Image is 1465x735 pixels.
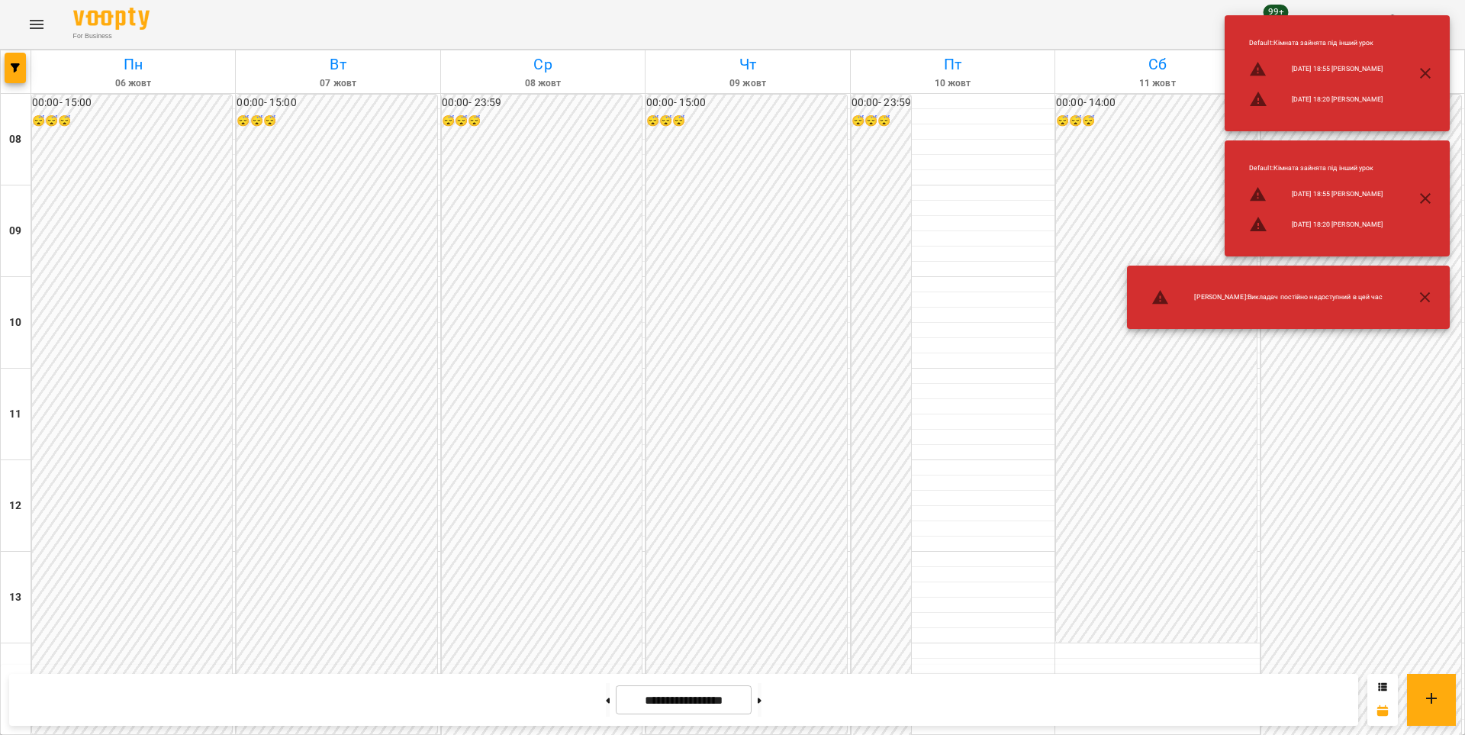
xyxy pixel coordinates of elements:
span: 99+ [1264,5,1289,20]
li: Default : Кімната зайнята під інший урок [1237,157,1395,179]
h6: 00:00 - 15:00 [237,95,436,111]
h6: Ср [443,53,642,76]
h6: 00:00 - 23:59 [442,95,642,111]
h6: Сб [1058,53,1257,76]
li: [DATE] 18:20 [PERSON_NAME] [1237,84,1395,114]
h6: 06 жовт [34,76,233,91]
h6: 11 [9,406,21,423]
h6: 😴😴😴 [237,113,436,130]
h6: 00:00 - 15:00 [646,95,846,111]
h6: 10 жовт [853,76,1052,91]
h6: 😴😴😴 [32,113,232,130]
h6: 08 [9,131,21,148]
span: For Business [73,31,150,41]
li: [DATE] 18:55 [PERSON_NAME] [1237,179,1395,210]
li: Default : Кімната зайнята під інший урок [1237,32,1395,54]
h6: Пн [34,53,233,76]
h6: Чт [648,53,847,76]
h6: 09 жовт [648,76,847,91]
h6: 00:00 - 15:00 [32,95,232,111]
h6: Пт [853,53,1052,76]
button: Menu [18,6,55,43]
h6: 10 [9,314,21,331]
h6: 😴😴😴 [646,113,846,130]
h6: Вт [238,53,437,76]
h6: 09 [9,223,21,240]
li: [DATE] 18:20 [PERSON_NAME] [1237,209,1395,240]
li: [PERSON_NAME] : Викладач постійно недоступний в цей час [1139,282,1395,313]
li: [DATE] 18:55 [PERSON_NAME] [1237,54,1395,85]
h6: 😴😴😴 [852,113,911,130]
h6: 08 жовт [443,76,642,91]
h6: 😴😴😴 [1056,113,1256,130]
h6: 12 [9,498,21,514]
h6: 07 жовт [238,76,437,91]
h6: 00:00 - 14:00 [1056,95,1256,111]
h6: 😴😴😴 [442,113,642,130]
h6: 00:00 - 23:59 [852,95,911,111]
img: Voopty Logo [73,8,150,30]
h6: 13 [9,589,21,606]
h6: 11 жовт [1058,76,1257,91]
